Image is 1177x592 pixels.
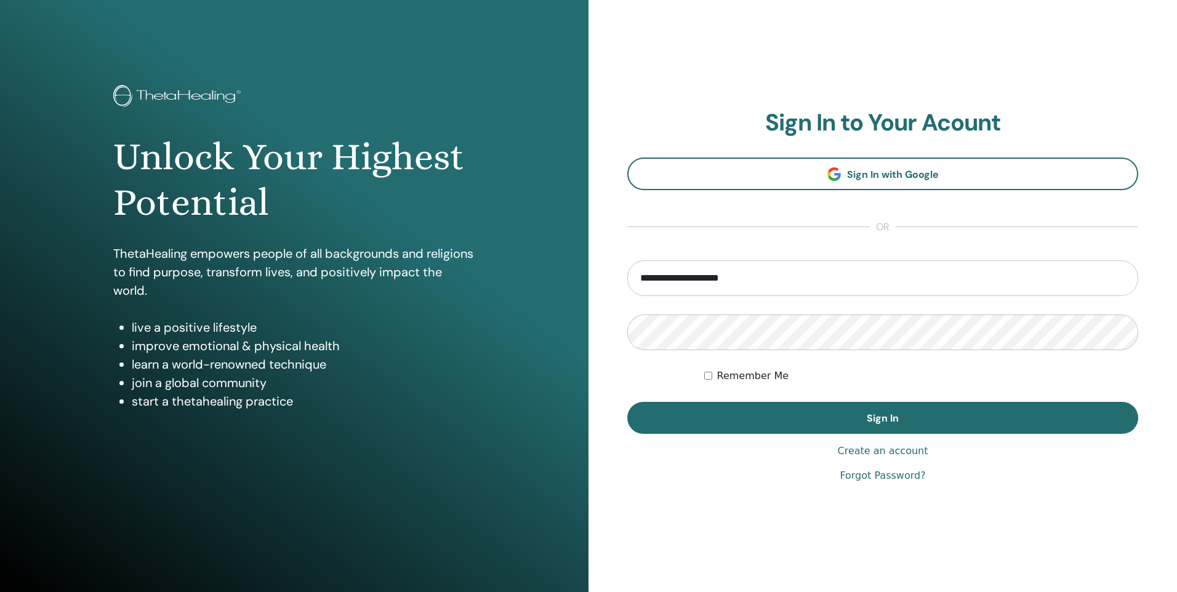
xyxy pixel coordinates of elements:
[132,337,475,355] li: improve emotional & physical health
[627,109,1138,137] h2: Sign In to Your Acount
[113,134,475,226] h1: Unlock Your Highest Potential
[132,318,475,337] li: live a positive lifestyle
[627,402,1138,434] button: Sign In
[847,168,939,181] span: Sign In with Google
[132,374,475,392] li: join a global community
[837,444,928,458] a: Create an account
[132,392,475,410] li: start a thetahealing practice
[113,244,475,300] p: ThetaHealing empowers people of all backgrounds and religions to find purpose, transform lives, a...
[867,412,899,425] span: Sign In
[704,369,1139,383] div: Keep me authenticated indefinitely or until I manually logout
[132,355,475,374] li: learn a world-renowned technique
[870,220,896,234] span: or
[627,158,1138,190] a: Sign In with Google
[717,369,789,383] label: Remember Me
[840,468,925,483] a: Forgot Password?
